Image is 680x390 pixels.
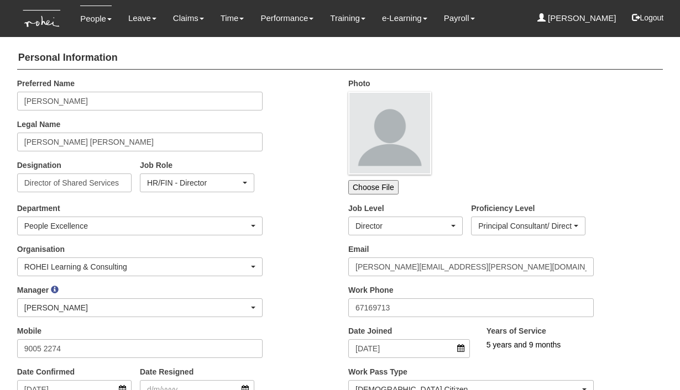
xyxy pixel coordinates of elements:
label: Job Level [348,203,384,214]
label: Date Confirmed [17,366,75,377]
a: Time [221,6,244,31]
input: Choose File [348,180,399,194]
img: profile.png [348,92,431,175]
div: 5 years and 9 months [487,339,636,350]
div: HR/FIN - Director [147,177,240,188]
a: People [80,6,112,31]
button: [PERSON_NAME] [17,298,263,317]
label: Years of Service [487,325,546,336]
label: Department [17,203,60,214]
a: Payroll [444,6,475,31]
label: Work Phone [348,284,393,296]
button: People Excellence [17,217,263,235]
input: d/m/yyyy [348,339,470,358]
h4: Personal Information [17,47,663,70]
a: e-Learning [382,6,427,31]
label: Designation [17,160,61,171]
label: Work Pass Type [348,366,407,377]
label: Preferred Name [17,78,75,89]
iframe: chat widget [634,346,669,379]
a: Training [330,6,365,31]
div: Director [355,220,449,231]
div: ROHEI Learning & Consulting [24,261,249,272]
label: Date Joined [348,325,392,336]
a: Claims [173,6,204,31]
div: Principal Consultant/ Directors [478,220,572,231]
div: [PERSON_NAME] [24,302,249,313]
div: People Excellence [24,220,249,231]
label: Mobile [17,325,41,336]
label: Date Resigned [140,366,193,377]
a: Leave [128,6,156,31]
label: Organisation [17,244,65,255]
button: Logout [624,4,671,31]
button: Director [348,217,463,235]
button: ROHEI Learning & Consulting [17,257,263,276]
a: Performance [260,6,313,31]
a: [PERSON_NAME] [537,6,616,31]
label: Email [348,244,369,255]
button: HR/FIN - Director [140,173,254,192]
label: Photo [348,78,370,89]
label: Job Role [140,160,172,171]
button: Principal Consultant/ Directors [471,217,585,235]
label: Manager [17,284,49,296]
label: Proficiency Level [471,203,535,214]
label: Legal Name [17,119,61,130]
